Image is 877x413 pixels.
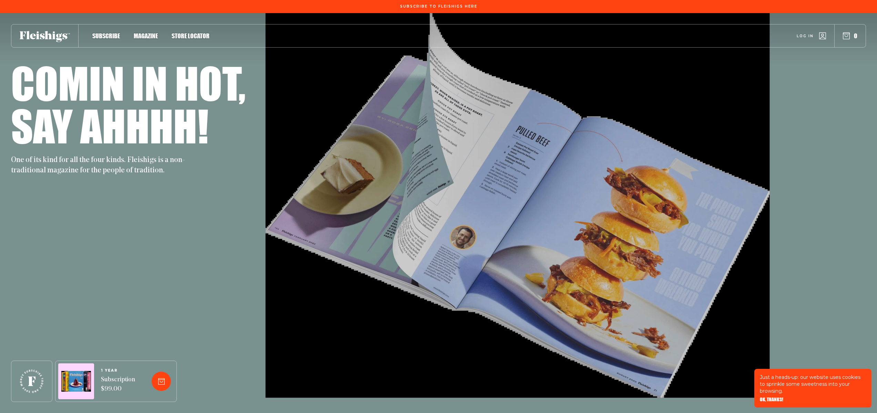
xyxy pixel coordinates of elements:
a: Log in [797,32,826,39]
a: Magazine [134,31,158,40]
h1: Say ahhhh! [11,104,208,147]
h1: Comin in hot, [11,61,246,104]
span: Store locator [172,32,210,40]
span: Log in [797,33,814,39]
img: Magazines image [61,371,91,392]
button: OK, THANKS! [760,397,783,402]
a: Subscribe [92,31,120,40]
button: 0 [843,32,857,40]
span: Subscribe To Fleishigs Here [400,4,477,9]
a: Store locator [172,31,210,40]
p: One of its kind for all the four kinds. Fleishigs is a non-traditional magazine for the people of... [11,155,190,176]
a: Subscribe To Fleishigs Here [399,4,479,8]
p: Just a heads-up: our website uses cookies to sprinkle some sweetness into your browsing. [760,374,866,394]
span: Magazine [134,32,158,40]
a: 1 YEARSubscription $99.00 [101,369,135,394]
span: Subscription $99.00 [101,375,135,394]
span: 1 YEAR [101,369,135,373]
span: Subscribe [92,32,120,40]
